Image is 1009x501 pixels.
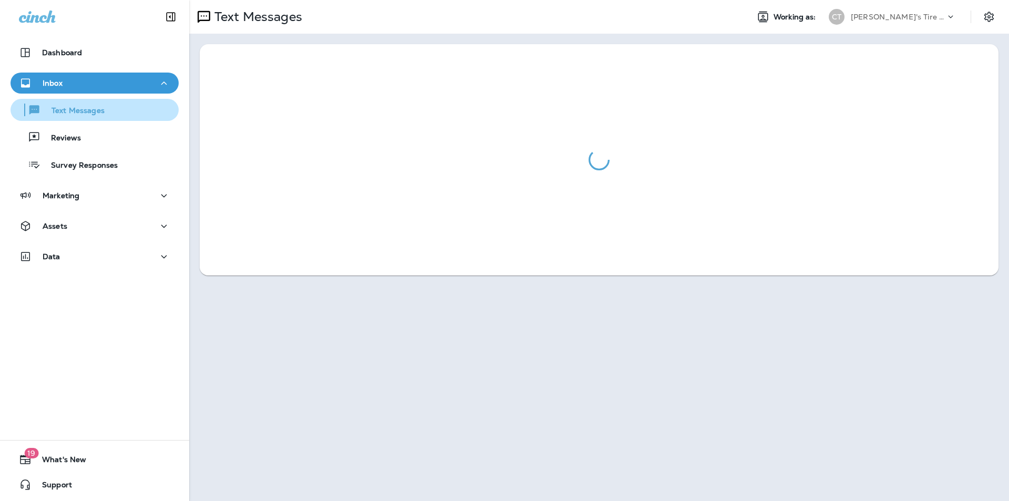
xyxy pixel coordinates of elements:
[980,7,998,26] button: Settings
[11,449,179,470] button: 19What's New
[156,6,186,27] button: Collapse Sidebar
[11,73,179,94] button: Inbox
[24,448,38,458] span: 19
[32,455,86,468] span: What's New
[43,79,63,87] p: Inbox
[43,222,67,230] p: Assets
[11,126,179,148] button: Reviews
[11,185,179,206] button: Marketing
[43,252,60,261] p: Data
[851,13,945,21] p: [PERSON_NAME]'s Tire & Auto
[829,9,845,25] div: CT
[11,154,179,176] button: Survey Responses
[11,216,179,237] button: Assets
[210,9,302,25] p: Text Messages
[11,99,179,121] button: Text Messages
[11,42,179,63] button: Dashboard
[40,161,118,171] p: Survey Responses
[32,480,72,493] span: Support
[11,474,179,495] button: Support
[774,13,818,22] span: Working as:
[43,191,79,200] p: Marketing
[41,106,105,116] p: Text Messages
[42,48,82,57] p: Dashboard
[40,134,81,144] p: Reviews
[11,246,179,267] button: Data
